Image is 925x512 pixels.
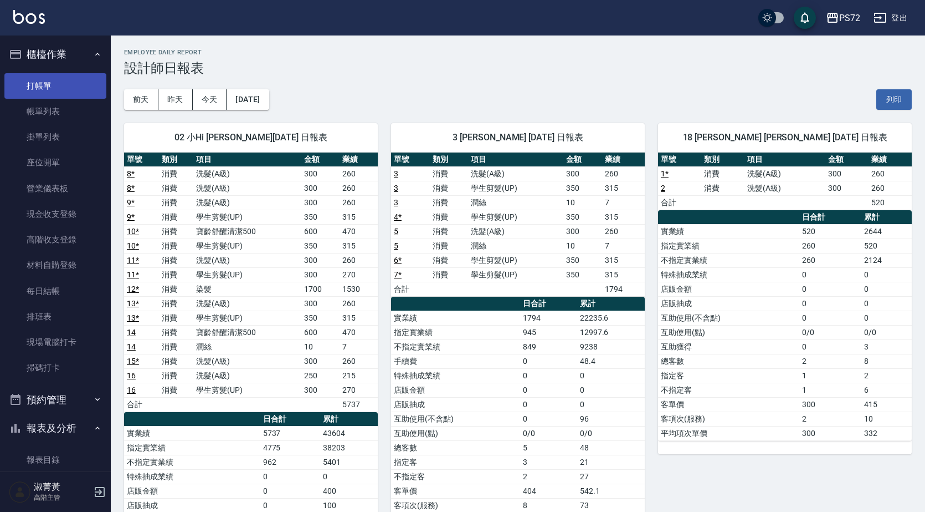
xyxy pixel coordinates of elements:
td: 潤絲 [468,239,563,253]
td: 315 [602,253,645,267]
td: 平均項次單價 [658,426,799,440]
td: 互助使用(不含點) [658,311,799,325]
td: 洗髮(A級) [468,166,563,181]
td: 消費 [159,354,194,368]
td: 消費 [159,267,194,282]
td: 0 [799,311,861,325]
td: 315 [602,267,645,282]
td: 10 [301,339,340,354]
td: 0 [520,397,577,412]
td: 4775 [260,440,320,455]
td: 學生剪髮(UP) [468,253,563,267]
td: 7 [602,239,645,253]
td: 洗髮(A級) [193,166,301,181]
div: PS72 [839,11,860,25]
td: 學生剪髮(UP) [193,267,301,282]
td: 消費 [430,166,469,181]
td: 5737 [340,397,378,412]
td: 43604 [320,426,378,440]
button: save [794,7,816,29]
td: 洗髮(A級) [193,296,301,311]
button: 報表及分析 [4,414,106,443]
td: 洗髮(A級) [193,253,301,267]
td: 總客數 [391,440,520,455]
th: 累計 [861,210,912,225]
td: 洗髮(A級) [193,354,301,368]
table: a dense table [658,153,912,210]
td: 不指定實業績 [391,339,520,354]
td: 手續費 [391,354,520,368]
td: 互助使用(點) [391,426,520,440]
td: 5401 [320,455,378,469]
td: 470 [340,224,378,239]
a: 16 [127,386,136,394]
td: 2 [861,368,912,383]
td: 400 [320,484,378,498]
a: 材料自購登錄 [4,252,106,278]
h3: 設計師日報表 [124,60,912,76]
td: 3 [520,455,577,469]
td: 不指定客 [391,469,520,484]
a: 每日結帳 [4,278,106,304]
button: PS72 [821,7,865,29]
td: 300 [301,296,340,311]
td: 300 [563,224,602,239]
td: 315 [602,210,645,224]
td: 店販金額 [658,282,799,296]
td: 38203 [320,440,378,455]
a: 16 [127,371,136,380]
td: 學生剪髮(UP) [193,311,301,325]
td: 特殊抽成業績 [658,267,799,282]
th: 日合計 [520,297,577,311]
td: 260 [602,224,645,239]
td: 消費 [159,296,194,311]
td: 300 [301,166,340,181]
td: 消費 [701,181,744,195]
td: 1794 [520,311,577,325]
a: 現場電腦打卡 [4,329,106,355]
td: 消費 [159,181,194,195]
td: 0 [799,282,861,296]
td: 指定客 [658,368,799,383]
td: 實業績 [124,426,260,440]
td: 0/0 [577,426,645,440]
td: 消費 [159,368,194,383]
td: 215 [340,368,378,383]
td: 消費 [430,195,469,210]
td: 300 [563,166,602,181]
td: 0 [520,368,577,383]
td: 染髮 [193,282,301,296]
p: 高階主管 [34,493,90,503]
td: 350 [301,239,340,253]
table: a dense table [658,210,912,441]
button: 預約管理 [4,386,106,414]
th: 日合計 [260,412,320,427]
td: 21 [577,455,645,469]
img: Person [9,481,31,503]
td: 消費 [159,195,194,210]
th: 項目 [193,153,301,167]
td: 3 [861,339,912,354]
td: 350 [563,210,602,224]
td: 520 [799,224,861,239]
td: 不指定實業績 [124,455,260,469]
td: 指定實業績 [124,440,260,455]
a: 14 [127,342,136,351]
td: 洗髮(A級) [468,224,563,239]
a: 5 [394,241,398,250]
button: 前天 [124,89,158,110]
td: 0 [577,397,645,412]
a: 3 [394,184,398,192]
th: 累計 [577,297,645,311]
td: 合計 [391,282,430,296]
td: 10 [563,195,602,210]
td: 互助使用(點) [658,325,799,339]
td: 0 [861,296,912,311]
td: 店販抽成 [391,397,520,412]
td: 260 [340,181,378,195]
th: 類別 [159,153,194,167]
td: 260 [799,253,861,267]
a: 2 [661,184,665,192]
td: 300 [799,426,861,440]
a: 打帳單 [4,73,106,99]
